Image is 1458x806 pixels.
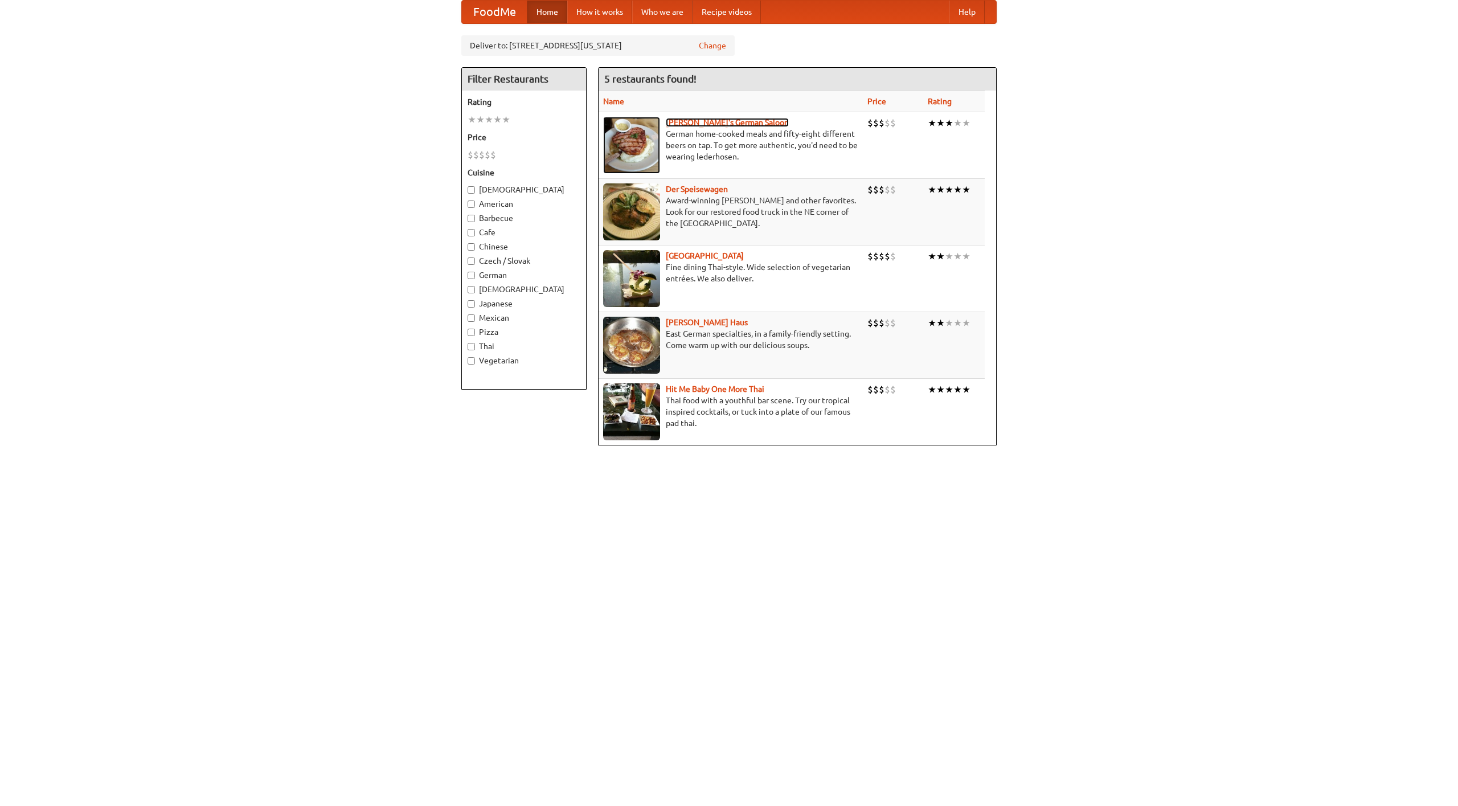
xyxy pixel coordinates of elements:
a: Change [699,40,726,51]
li: ★ [928,383,936,396]
li: $ [884,383,890,396]
h5: Cuisine [468,167,580,178]
li: $ [473,149,479,161]
li: $ [884,183,890,196]
input: German [468,272,475,279]
li: $ [867,383,873,396]
li: $ [873,250,879,263]
li: ★ [936,183,945,196]
li: ★ [945,383,953,396]
li: ★ [953,250,962,263]
li: ★ [945,183,953,196]
li: $ [890,317,896,329]
label: Thai [468,341,580,352]
label: [DEMOGRAPHIC_DATA] [468,284,580,295]
h4: Filter Restaurants [462,68,586,91]
label: American [468,198,580,210]
li: $ [873,317,879,329]
p: Award-winning [PERSON_NAME] and other favorites. Look for our restored food truck in the NE corne... [603,195,858,229]
li: $ [879,183,884,196]
label: Chinese [468,241,580,252]
input: Cafe [468,229,475,236]
img: babythai.jpg [603,383,660,440]
a: [PERSON_NAME] Haus [666,318,748,327]
a: Recipe videos [693,1,761,23]
p: Fine dining Thai-style. Wide selection of vegetarian entrées. We also deliver. [603,261,858,284]
li: ★ [962,250,970,263]
li: ★ [936,383,945,396]
li: ★ [936,317,945,329]
h5: Price [468,132,580,143]
li: $ [873,383,879,396]
li: ★ [928,183,936,196]
label: Japanese [468,298,580,309]
li: $ [879,117,884,129]
a: Home [527,1,567,23]
a: How it works [567,1,632,23]
label: [DEMOGRAPHIC_DATA] [468,184,580,195]
li: $ [879,250,884,263]
p: East German specialties, in a family-friendly setting. Come warm up with our delicious soups. [603,328,858,351]
label: Vegetarian [468,355,580,366]
a: Hit Me Baby One More Thai [666,384,764,394]
li: ★ [953,183,962,196]
li: ★ [476,113,485,126]
li: $ [479,149,485,161]
li: ★ [485,113,493,126]
a: [PERSON_NAME]'s German Saloon [666,118,789,127]
input: [DEMOGRAPHIC_DATA] [468,186,475,194]
label: Mexican [468,312,580,324]
img: speisewagen.jpg [603,183,660,240]
li: $ [873,117,879,129]
li: $ [485,149,490,161]
a: Who we are [632,1,693,23]
input: Chinese [468,243,475,251]
li: ★ [468,113,476,126]
li: $ [867,117,873,129]
li: ★ [945,317,953,329]
img: satay.jpg [603,250,660,307]
ng-pluralize: 5 restaurants found! [604,73,697,84]
input: Thai [468,343,475,350]
li: ★ [962,183,970,196]
li: ★ [945,250,953,263]
a: Help [949,1,985,23]
a: [GEOGRAPHIC_DATA] [666,251,744,260]
a: Rating [928,97,952,106]
input: Mexican [468,314,475,322]
li: ★ [953,317,962,329]
li: $ [890,383,896,396]
li: $ [867,183,873,196]
li: $ [490,149,496,161]
li: ★ [945,117,953,129]
a: FoodMe [462,1,527,23]
input: Pizza [468,329,475,336]
li: $ [884,250,890,263]
input: Japanese [468,300,475,308]
li: ★ [962,317,970,329]
h5: Rating [468,96,580,108]
input: Czech / Slovak [468,257,475,265]
li: $ [468,149,473,161]
li: $ [890,250,896,263]
b: Der Speisewagen [666,185,728,194]
div: Deliver to: [STREET_ADDRESS][US_STATE] [461,35,735,56]
li: ★ [928,117,936,129]
input: [DEMOGRAPHIC_DATA] [468,286,475,293]
li: $ [873,183,879,196]
li: $ [884,117,890,129]
li: ★ [936,250,945,263]
li: ★ [928,250,936,263]
li: ★ [502,113,510,126]
p: Thai food with a youthful bar scene. Try our tropical inspired cocktails, or tuck into a plate of... [603,395,858,429]
li: ★ [962,117,970,129]
li: $ [890,117,896,129]
input: Vegetarian [468,357,475,365]
input: American [468,201,475,208]
li: $ [879,383,884,396]
img: esthers.jpg [603,117,660,174]
li: ★ [493,113,502,126]
li: ★ [953,383,962,396]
